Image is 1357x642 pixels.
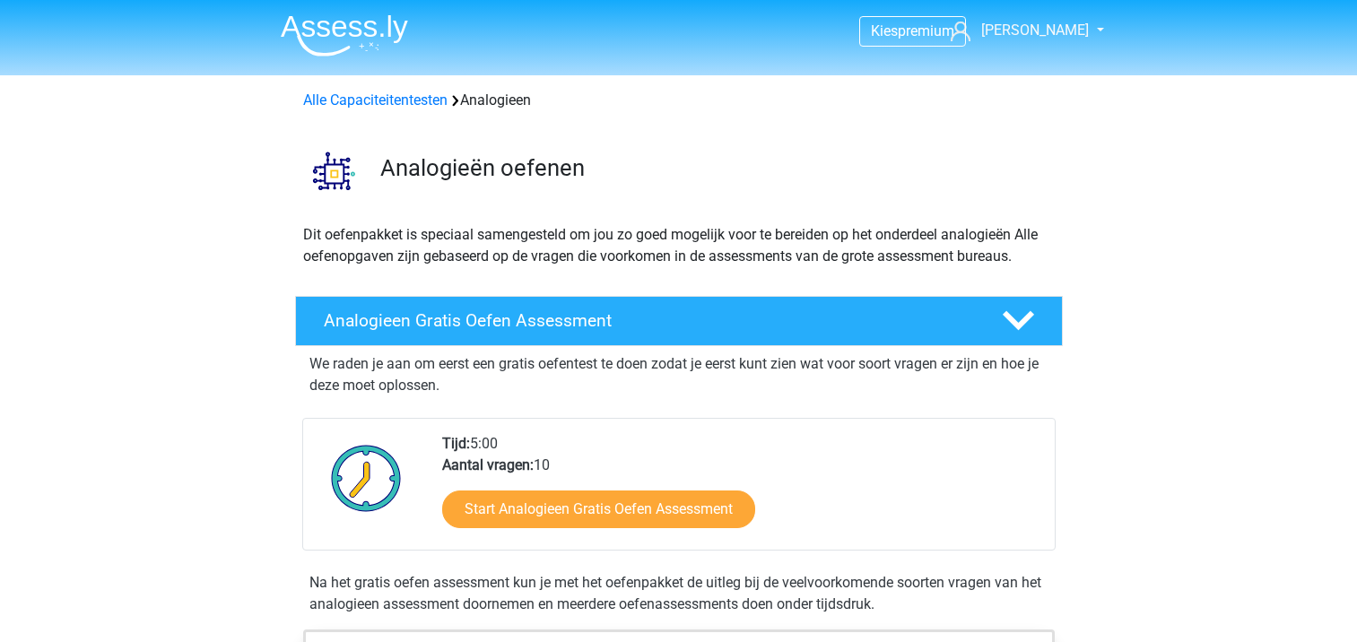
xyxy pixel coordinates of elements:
[296,133,372,209] img: analogieen
[288,296,1070,346] a: Analogieen Gratis Oefen Assessment
[860,19,965,43] a: Kiespremium
[380,154,1048,182] h3: Analogieën oefenen
[442,456,534,473] b: Aantal vragen:
[321,433,412,523] img: Klok
[281,14,408,56] img: Assessly
[309,353,1048,396] p: We raden je aan om eerst een gratis oefentest te doen zodat je eerst kunt zien wat voor soort vra...
[442,435,470,452] b: Tijd:
[429,433,1054,550] div: 5:00 10
[303,91,448,108] a: Alle Capaciteitentesten
[303,224,1055,267] p: Dit oefenpakket is speciaal samengesteld om jou zo goed mogelijk voor te bereiden op het onderdee...
[442,490,755,528] a: Start Analogieen Gratis Oefen Assessment
[302,572,1056,615] div: Na het gratis oefen assessment kun je met het oefenpakket de uitleg bij de veelvoorkomende soorte...
[944,20,1091,41] a: [PERSON_NAME]
[898,22,954,39] span: premium
[871,22,898,39] span: Kies
[981,22,1089,39] span: [PERSON_NAME]
[296,90,1062,111] div: Analogieen
[324,310,973,331] h4: Analogieen Gratis Oefen Assessment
